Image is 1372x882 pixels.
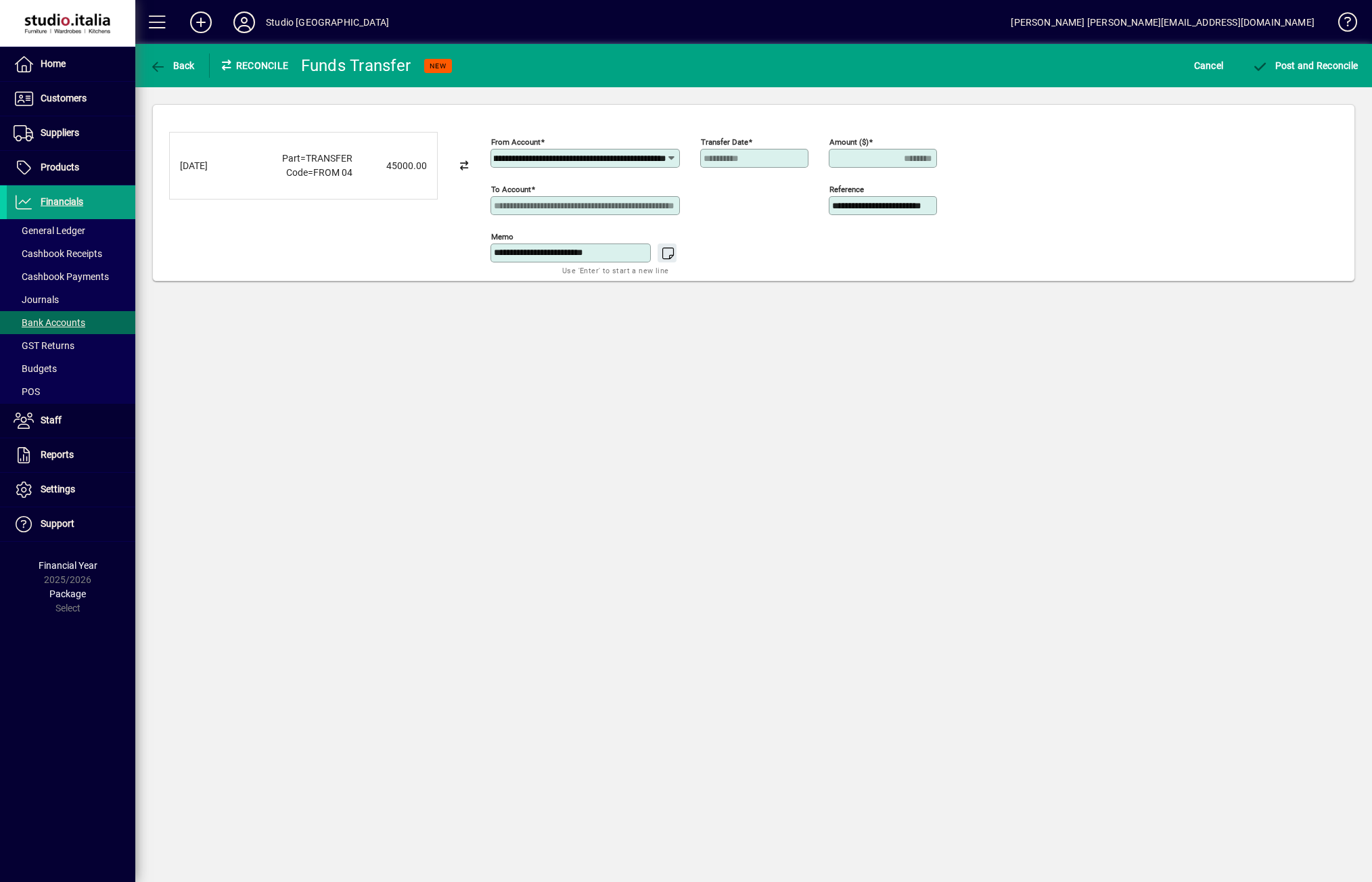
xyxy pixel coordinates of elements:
app-page-header-button: Back [135,53,210,78]
div: 45000.00 [359,159,427,173]
mat-label: To account [491,185,531,194]
mat-label: From account [491,137,541,147]
button: Back [146,53,198,78]
a: Home [7,47,135,81]
a: Cashbook Payments [7,265,135,288]
mat-hint: Use 'Enter' to start a new line [562,262,668,278]
a: Suppliers [7,116,135,150]
button: Add [179,10,223,34]
a: General Ledger [7,219,135,242]
a: Products [7,151,135,185]
span: General Ledger [14,225,85,236]
div: Studio [GEOGRAPHIC_DATA] [266,11,389,33]
a: Settings [7,473,135,507]
mat-label: Reference [829,185,864,194]
span: Package [49,588,86,599]
span: Cashbook Receipts [14,248,102,259]
div: [DATE] [180,159,234,173]
span: Products [41,162,79,172]
span: NEW [430,62,447,70]
mat-label: Amount ($) [829,137,869,147]
span: Cancel [1194,55,1224,76]
span: GST Returns [14,340,74,351]
span: POS [14,386,40,397]
mat-label: Transfer date [701,137,748,147]
span: Bank Accounts [14,317,85,328]
span: Home [41,58,66,69]
span: Reports [41,449,74,460]
span: Suppliers [41,127,79,138]
a: Journals [7,288,135,311]
span: Support [41,518,74,529]
mat-label: Memo [491,232,513,241]
div: [PERSON_NAME] [PERSON_NAME][EMAIL_ADDRESS][DOMAIN_NAME] [1011,11,1314,33]
a: Reports [7,438,135,472]
span: Back [150,60,195,71]
a: Knowledge Base [1328,3,1355,47]
a: Cashbook Receipts [7,242,135,265]
a: Budgets [7,357,135,380]
span: Customers [41,93,87,103]
span: Financial Year [39,560,97,571]
span: Staff [41,415,62,425]
a: Customers [7,82,135,116]
div: Reconcile [210,55,291,76]
span: Part=TRANSFER Code=FROM 04 [282,153,352,178]
span: Cashbook Payments [14,271,109,282]
a: Support [7,507,135,541]
button: Profile [223,10,266,34]
div: Funds Transfer [301,55,411,76]
span: Post and Reconcile [1252,60,1358,71]
span: Settings [41,484,75,494]
a: POS [7,380,135,403]
a: Staff [7,404,135,438]
span: Journals [14,294,59,305]
a: Bank Accounts [7,311,135,334]
a: GST Returns [7,334,135,357]
span: Budgets [14,363,57,374]
span: Financials [41,196,83,207]
button: Cancel [1191,53,1227,78]
button: Post and Reconcile [1248,53,1361,78]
